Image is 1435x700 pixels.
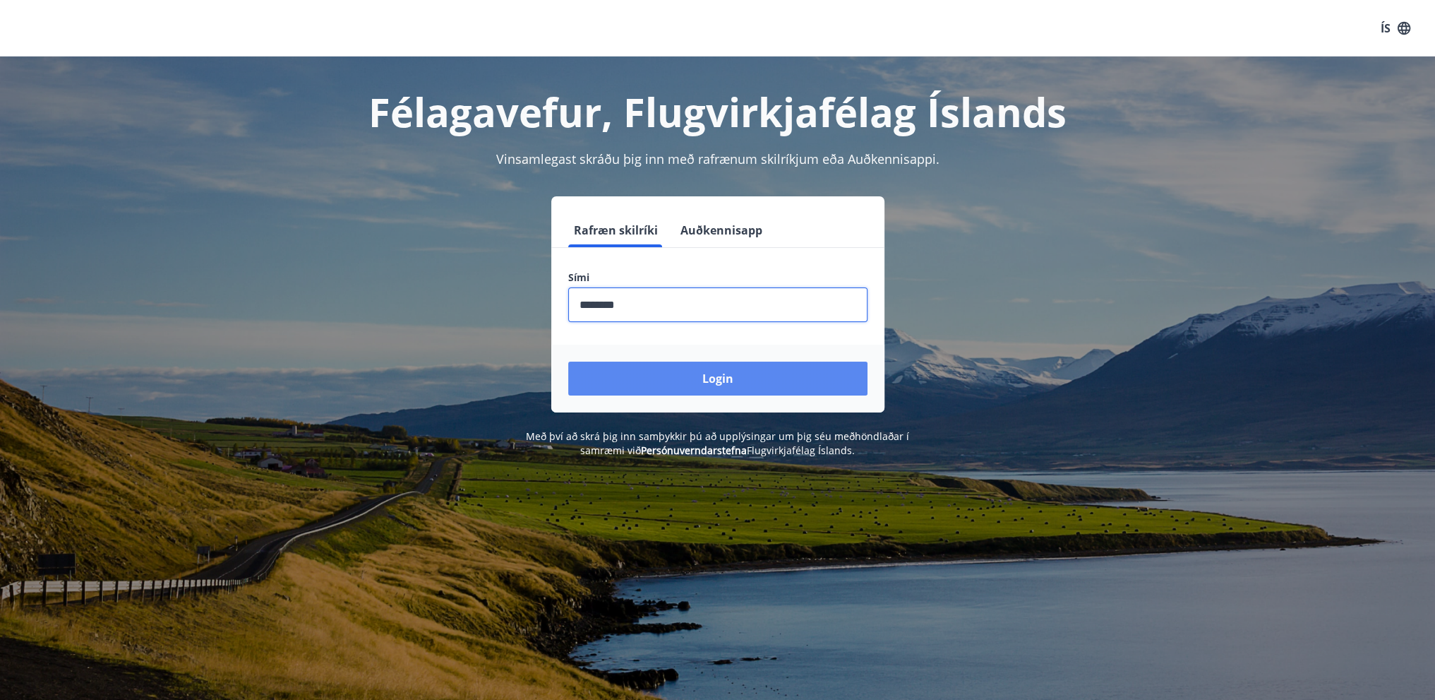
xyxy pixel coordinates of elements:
[568,362,867,396] button: Login
[675,213,768,247] button: Auðkennisapp
[526,429,909,457] span: Með því að skrá þig inn samþykkir þú að upplýsingar um þig séu meðhöndlaðar í samræmi við Flugvir...
[568,271,867,285] label: Sími
[496,150,939,167] span: Vinsamlegast skráðu þig inn með rafrænum skilríkjum eða Auðkennisappi.
[641,444,747,457] a: Persónuverndarstefna
[227,85,1209,138] h1: Félagavefur, Flugvirkjafélag Íslands
[1373,16,1418,41] button: ÍS
[568,213,664,247] button: Rafræn skilríki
